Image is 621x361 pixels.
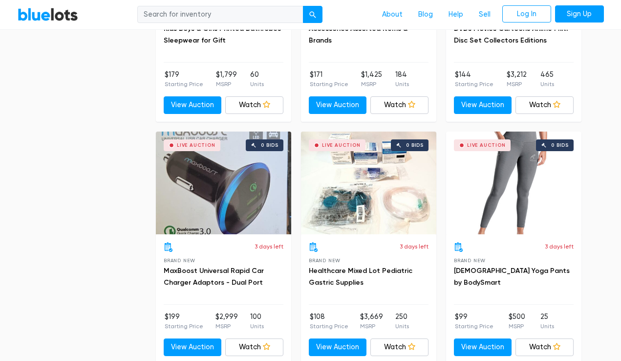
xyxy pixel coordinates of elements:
[509,322,525,331] p: MSRP
[455,312,493,331] li: $99
[215,322,238,331] p: MSRP
[454,258,486,263] span: Brand New
[309,258,341,263] span: Brand New
[309,267,412,287] a: Healthcare Mixed Lot Pediatric Gastric Supplies
[467,143,506,148] div: Live Auction
[509,312,525,331] li: $500
[165,80,203,89] p: Starting Price
[250,312,264,331] li: 100
[164,267,264,287] a: MaxBoost Universal Rapid Car Charger Adaptors - Dual Port
[164,258,195,263] span: Brand New
[555,5,604,23] a: Sign Up
[310,69,348,89] li: $171
[507,69,527,89] li: $3,212
[361,80,382,89] p: MSRP
[156,132,291,234] a: Live Auction 0 bids
[225,96,283,114] a: Watch
[261,143,278,148] div: 0 bids
[322,143,361,148] div: Live Auction
[502,5,551,23] a: Log In
[395,312,409,331] li: 250
[301,132,436,234] a: Live Auction 0 bids
[545,242,574,251] p: 3 days left
[540,312,554,331] li: 25
[310,312,348,331] li: $108
[165,69,203,89] li: $179
[551,143,569,148] div: 0 bids
[310,322,348,331] p: Starting Price
[250,80,264,89] p: Units
[216,80,237,89] p: MSRP
[410,5,441,24] a: Blog
[395,69,409,89] li: 184
[455,80,493,89] p: Starting Price
[225,338,283,356] a: Watch
[540,322,554,331] p: Units
[395,80,409,89] p: Units
[454,96,512,114] a: View Auction
[177,143,215,148] div: Live Auction
[455,322,493,331] p: Starting Price
[441,5,471,24] a: Help
[370,338,428,356] a: Watch
[406,143,424,148] div: 0 bids
[515,96,574,114] a: Watch
[165,322,203,331] p: Starting Price
[137,6,303,23] input: Search for inventory
[540,69,554,89] li: 465
[400,242,428,251] p: 3 days left
[360,312,383,331] li: $3,669
[165,312,203,331] li: $199
[18,7,78,22] a: BlueLots
[446,132,581,234] a: Live Auction 0 bids
[540,80,554,89] p: Units
[471,5,498,24] a: Sell
[360,322,383,331] p: MSRP
[215,312,238,331] li: $2,999
[250,69,264,89] li: 60
[454,338,512,356] a: View Auction
[370,96,428,114] a: Watch
[507,80,527,89] p: MSRP
[164,96,222,114] a: View Auction
[250,322,264,331] p: Units
[309,338,367,356] a: View Auction
[164,338,222,356] a: View Auction
[515,338,574,356] a: Watch
[395,322,409,331] p: Units
[309,96,367,114] a: View Auction
[255,242,283,251] p: 3 days left
[455,69,493,89] li: $144
[361,69,382,89] li: $1,425
[374,5,410,24] a: About
[310,80,348,89] p: Starting Price
[454,267,570,287] a: [DEMOGRAPHIC_DATA] Yoga Pants by BodySmart
[216,69,237,89] li: $1,799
